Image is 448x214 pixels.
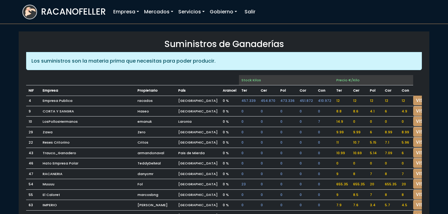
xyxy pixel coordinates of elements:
td: 54 [26,179,40,190]
td: Pais de Mierda [176,148,220,158]
a: Mercados [142,6,176,18]
td: 6 [399,148,413,158]
td: RACANERIA [40,169,135,179]
td: 0 [239,117,258,127]
a: VISITAR [413,179,436,189]
td: 0 [399,117,413,127]
td: 0 % [220,200,239,211]
td: CERDO [351,85,367,96]
td: 0 [297,169,315,179]
td: Hato Empresa Polar [40,158,135,169]
td: 0 [258,158,278,169]
td: 655.35 [382,179,399,190]
td: 63 [26,200,40,211]
td: 0 [278,127,297,137]
td: 8 [399,189,413,200]
td: CORDERO [297,85,315,96]
td: Propietario [135,85,176,96]
td: TERNERA [334,85,351,96]
td: 22 [26,137,40,148]
td: 10 [26,117,40,127]
td: 46 [26,158,40,169]
td: 0 [258,117,278,127]
td: 0 % [220,148,239,158]
td: POLLO [367,85,382,96]
td: [GEOGRAPHIC_DATA] [176,169,220,179]
td: 0 [297,158,315,169]
td: 9 [26,106,40,117]
td: 0 [367,117,382,127]
td: 8.8 [334,106,351,117]
td: 7 [315,117,334,127]
td: 0 [278,169,297,179]
td: Empresa Publica [40,96,135,106]
td: CORDERO [382,85,399,96]
td: 12 [334,96,351,106]
td: 0 [258,179,278,190]
td: 0 [315,137,334,148]
td: 9.99 [351,127,367,137]
td: 0 % [220,158,239,169]
a: Salir [242,6,258,18]
td: 0 [278,158,297,169]
td: 0 [239,127,258,137]
td: 6 [367,127,382,137]
td: 655.35 [334,179,351,190]
td: 8 [382,189,399,200]
td: 7.9 [334,200,351,211]
td: 0 [382,158,399,169]
a: VISITAR [413,137,436,147]
td: 9 [334,189,351,200]
td: 0 [258,106,278,117]
td: 0 [297,137,315,148]
td: 8.6 [351,106,367,117]
td: [PERSON_NAME] [135,200,176,211]
a: Servicios [176,6,207,18]
td: 0 [399,158,413,169]
td: Reses Critorino [40,137,135,148]
td: 7.09 [382,148,399,158]
td: 14.9 [334,117,351,127]
td: Critos [135,137,176,148]
td: 0 % [220,137,239,148]
a: Empresa [111,6,142,18]
td: 0 [297,127,315,137]
td: LosPollosHermanos [40,117,135,127]
td: NIF [26,85,40,96]
div: Los suministros son la materia prima que necesitas para poder producir. [26,52,422,70]
td: danycmr [135,169,176,179]
td: 0 [278,148,297,158]
td: 20 [367,179,382,190]
td: 0 [258,189,278,200]
td: 8.99 [382,127,399,137]
td: 0 % [220,189,239,200]
a: RACANOFELLER [22,3,106,21]
td: 0 [258,148,278,158]
td: 11 [334,137,351,148]
td: 0 [278,137,297,148]
td: 4.5 [399,200,413,211]
td: CONEJO [315,85,334,96]
td: Muuuu [40,179,135,190]
td: 3.4 [367,200,382,211]
td: 0 [278,106,297,117]
td: 0 [239,169,258,179]
td: armandonaval [135,148,176,158]
td: CORTA Y SANGRA [40,106,135,117]
td: 29 [26,127,40,137]
td: Zero [135,127,176,137]
td: 0 [315,148,334,158]
td: 410.972 [315,96,334,106]
td: 8 [351,169,367,179]
td: Stock Kilos [239,75,334,85]
td: 10.99 [334,148,351,158]
td: [GEOGRAPHIC_DATA] [176,200,220,211]
td: CERDO [258,85,278,96]
td: 0 % [220,127,239,137]
td: Zawa [40,127,135,137]
td: 0 [278,179,297,190]
td: POLLO [278,85,297,96]
td: CONEJO [399,85,413,96]
td: Laronia [176,117,220,127]
td: 55 [26,189,40,200]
